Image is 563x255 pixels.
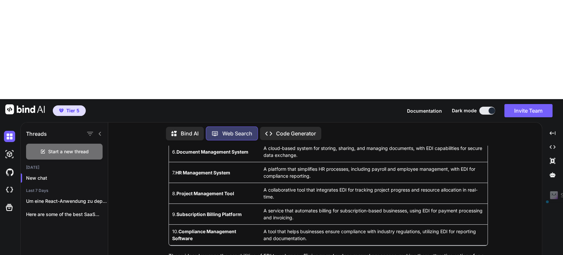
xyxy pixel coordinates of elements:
td: 9. [169,204,260,225]
strong: HR Management System [175,170,230,175]
img: darkAi-studio [4,149,15,160]
p: New chat [26,175,108,181]
td: A platform that simplifies HR processes, including payroll and employee management, with EDI for ... [260,162,488,183]
td: 6. [169,141,260,162]
td: A service that automates billing for subscription-based businesses, using EDI for payment process... [260,204,488,225]
td: 8. [169,183,260,204]
span: Start a new thread [48,148,89,155]
button: premiumTier 5 [53,105,86,116]
span: Documentation [407,108,442,114]
td: A cloud-based system for storing, sharing, and managing documents, with EDI capabilities for secu... [260,141,488,162]
img: premium [59,109,64,113]
p: Code Generator [276,129,316,137]
strong: Document Management System [176,149,248,155]
strong: Project Management Tool [176,191,234,196]
span: Tier 5 [66,107,79,114]
td: 7. [169,162,260,183]
button: Invite Team [504,104,552,117]
img: darkChat [4,131,15,142]
img: Bind AI [5,104,45,114]
p: Here are some of the best SaaS... [26,211,108,218]
h1: Threads [26,130,47,138]
p: Um eine React-Anwendung zu deployen, insbesondere wenn... [26,198,108,204]
strong: Compliance Management Software [172,229,236,241]
strong: Subscription Billing Platform [176,211,242,217]
h2: Last 7 Days [21,188,108,193]
button: Documentation [407,107,442,114]
span: Dark mode [452,107,477,114]
h2: [DATE] [21,165,108,170]
img: cloudideIcon [4,184,15,196]
td: A collaborative tool that integrates EDI for tracking project progress and resource allocation in... [260,183,488,204]
td: 10. [169,225,260,245]
img: githubDark [4,166,15,178]
p: Web Search [222,129,252,137]
p: Bind AI [181,129,199,137]
td: A tool that helps businesses ensure compliance with industry regulations, utilizing EDI for repor... [260,225,488,245]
